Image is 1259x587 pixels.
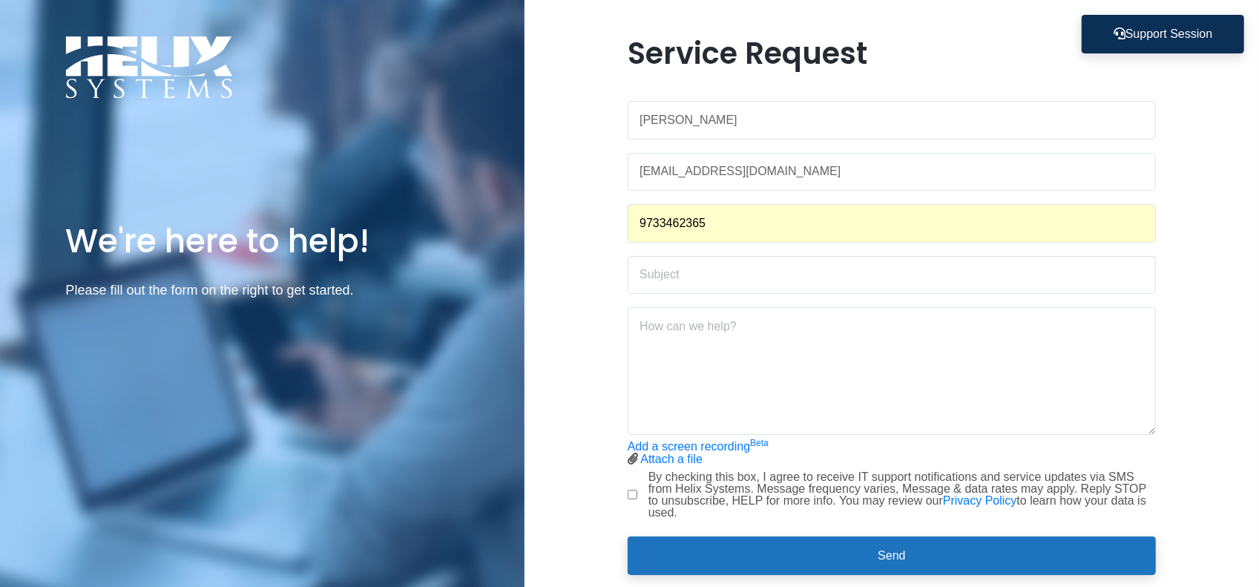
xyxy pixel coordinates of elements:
button: Send [628,537,1156,575]
h1: We're here to help! [65,220,458,262]
input: Subject [628,256,1156,295]
a: Add a screen recordingBeta [628,440,769,453]
input: Phone Number [628,204,1156,243]
p: Please fill out the form on the right to get started. [65,280,458,301]
button: Support Session [1082,15,1244,53]
a: Attach a file [640,453,703,465]
h1: Service Request [628,36,1156,71]
img: Logo [65,36,233,99]
input: Work Email [628,153,1156,191]
label: By checking this box, I agree to receive IT support notifications and service updates via SMS fro... [648,471,1156,519]
input: Name [628,101,1156,140]
sup: Beta [750,438,769,448]
a: Privacy Policy [943,494,1017,507]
